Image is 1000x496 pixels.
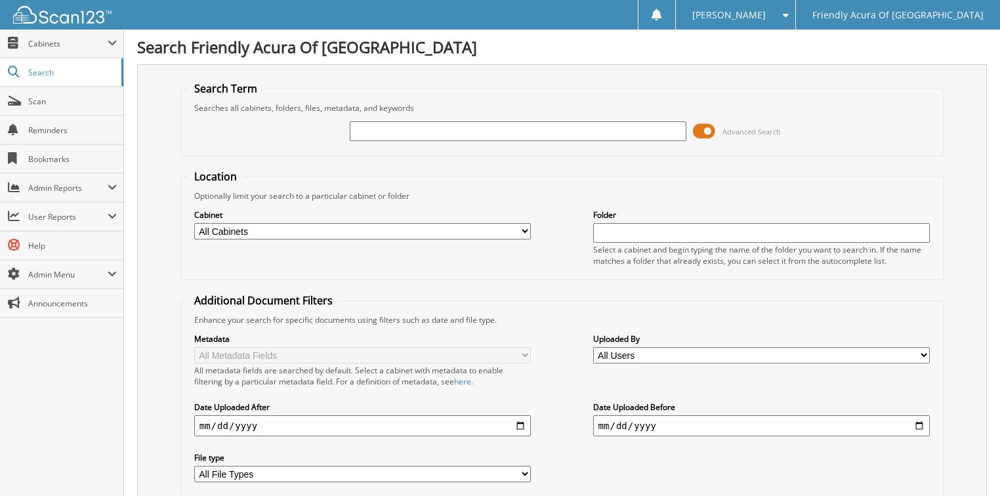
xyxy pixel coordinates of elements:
label: File type [194,452,531,463]
span: Cabinets [28,38,108,49]
span: Friendly Acura Of [GEOGRAPHIC_DATA] [812,11,984,19]
span: Advanced Search [722,127,781,136]
span: Reminders [28,125,117,136]
label: Cabinet [194,209,531,220]
span: Announcements [28,298,117,309]
legend: Location [188,169,243,184]
div: Select a cabinet and begin typing the name of the folder you want to search in. If the name match... [593,244,930,266]
legend: Search Term [188,81,264,96]
div: Searches all cabinets, folders, files, metadata, and keywords [188,102,937,114]
div: All metadata fields are searched by default. Select a cabinet with metadata to enable filtering b... [194,365,531,387]
a: here [454,376,471,387]
iframe: Chat Widget [934,433,1000,496]
span: Scan [28,96,117,107]
input: end [593,415,930,436]
span: User Reports [28,211,108,222]
h1: Search Friendly Acura Of [GEOGRAPHIC_DATA] [137,36,987,58]
label: Uploaded By [593,333,930,344]
label: Folder [593,209,930,220]
img: scan123-logo-white.svg [13,6,112,24]
legend: Additional Document Filters [188,293,339,308]
span: Admin Menu [28,269,108,280]
span: Admin Reports [28,182,108,194]
label: Date Uploaded Before [593,402,930,413]
label: Metadata [194,333,531,344]
span: Help [28,240,117,251]
span: Search [28,67,115,78]
span: Bookmarks [28,154,117,165]
span: [PERSON_NAME] [692,11,766,19]
input: start [194,415,531,436]
div: Enhance your search for specific documents using filters such as date and file type. [188,314,937,325]
label: Date Uploaded After [194,402,531,413]
div: Optionally limit your search to a particular cabinet or folder [188,190,937,201]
